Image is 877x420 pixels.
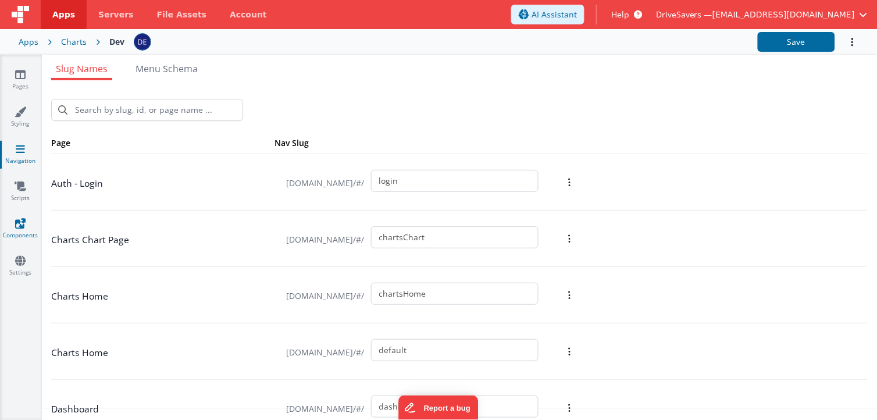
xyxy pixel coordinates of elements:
button: Options [562,215,578,262]
button: Options [562,272,578,318]
span: AI Assistant [532,9,577,20]
span: [DOMAIN_NAME]/#/ [279,218,371,262]
span: Apps [52,9,75,20]
span: File Assets [157,9,207,20]
span: [DOMAIN_NAME]/#/ [279,161,371,205]
button: Options [835,30,858,54]
input: Enter a slug name [371,283,539,305]
span: [DOMAIN_NAME]/#/ [279,274,371,318]
button: AI Assistant [511,5,584,24]
span: Servers [98,9,133,20]
p: Charts Chart Page [51,232,274,248]
input: Enter a slug name [371,170,539,192]
span: Slug Names [56,62,108,75]
button: DriveSavers — [EMAIL_ADDRESS][DOMAIN_NAME] [656,9,868,20]
div: Apps [19,36,38,48]
div: Nav Slug [274,137,309,149]
span: Menu Schema [136,62,198,75]
span: [EMAIL_ADDRESS][DOMAIN_NAME] [712,9,855,20]
button: Save [758,32,835,52]
p: Charts Home [51,288,274,304]
span: [DOMAIN_NAME]/#/ [279,330,371,375]
span: DriveSavers — [656,9,712,20]
input: Search by slug, id, or page name ... [51,99,243,121]
button: Options [562,328,578,375]
iframe: Marker.io feedback button [399,396,479,420]
span: Help [611,9,629,20]
input: Enter a slug name [371,226,539,248]
input: Enter a slug name [371,339,539,361]
p: Dashboard [51,401,274,417]
div: Charts [61,36,87,48]
p: Charts Home [51,344,274,361]
div: Dev [109,36,124,48]
img: c1374c675423fc74691aaade354d0b4b [134,34,151,50]
div: Page [51,137,274,149]
button: Options [562,159,578,205]
p: Auth - Login [51,175,274,191]
input: Enter a slug name [371,396,539,418]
